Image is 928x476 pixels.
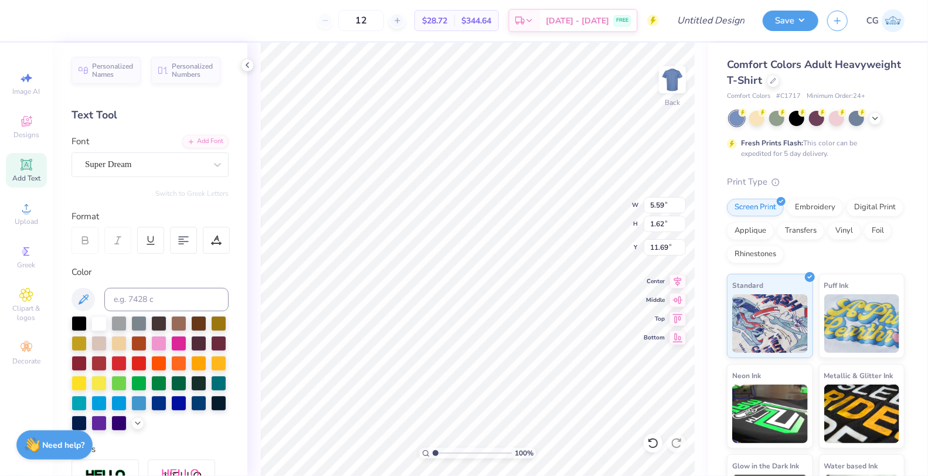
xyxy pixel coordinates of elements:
strong: Need help? [43,440,85,451]
span: $344.64 [461,15,491,27]
div: Rhinestones [727,246,784,263]
div: Screen Print [727,199,784,216]
span: Bottom [644,334,665,342]
span: Middle [644,296,665,304]
span: Comfort Colors [727,91,770,101]
strong: Fresh Prints Flash: [741,138,803,148]
div: Vinyl [828,222,861,240]
span: Decorate [12,356,40,366]
div: Add Font [182,135,229,148]
span: CG [866,14,879,28]
div: Print Type [727,175,905,189]
span: Neon Ink [732,369,761,382]
span: Top [644,315,665,323]
span: [DATE] - [DATE] [546,15,609,27]
input: – – [338,10,384,31]
span: # C1717 [776,91,801,101]
span: Image AI [13,87,40,96]
span: $28.72 [422,15,447,27]
div: Format [72,210,230,223]
span: Metallic & Glitter Ink [824,369,893,382]
span: Puff Ink [824,279,849,291]
a: CG [866,9,905,32]
div: Embroidery [787,199,843,216]
span: Clipart & logos [6,304,47,322]
img: Puff Ink [824,294,900,353]
div: Digital Print [847,199,903,216]
span: 100 % [515,448,533,458]
span: Upload [15,217,38,226]
img: Metallic & Glitter Ink [824,385,900,443]
div: Color [72,266,229,279]
span: FREE [616,16,628,25]
img: Standard [732,294,808,353]
span: Designs [13,130,39,140]
input: e.g. 7428 c [104,288,229,311]
label: Font [72,135,89,148]
img: Back [661,68,684,91]
div: Foil [864,222,892,240]
div: Applique [727,222,774,240]
span: Comfort Colors Adult Heavyweight T-Shirt [727,57,901,87]
span: Personalized Names [92,62,134,79]
div: Text Tool [72,107,229,123]
img: Neon Ink [732,385,808,443]
span: Glow in the Dark Ink [732,460,799,472]
img: Charley Goldstein [882,9,905,32]
span: Add Text [12,174,40,183]
span: Personalized Numbers [172,62,213,79]
div: Transfers [777,222,824,240]
div: Styles [72,443,229,456]
input: Untitled Design [668,9,754,32]
span: Water based Ink [824,460,878,472]
div: This color can be expedited for 5 day delivery. [741,138,885,159]
span: Standard [732,279,763,291]
span: Minimum Order: 24 + [807,91,865,101]
span: Greek [18,260,36,270]
button: Switch to Greek Letters [155,189,229,198]
button: Save [763,11,818,31]
span: Center [644,277,665,285]
div: Back [665,97,680,108]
